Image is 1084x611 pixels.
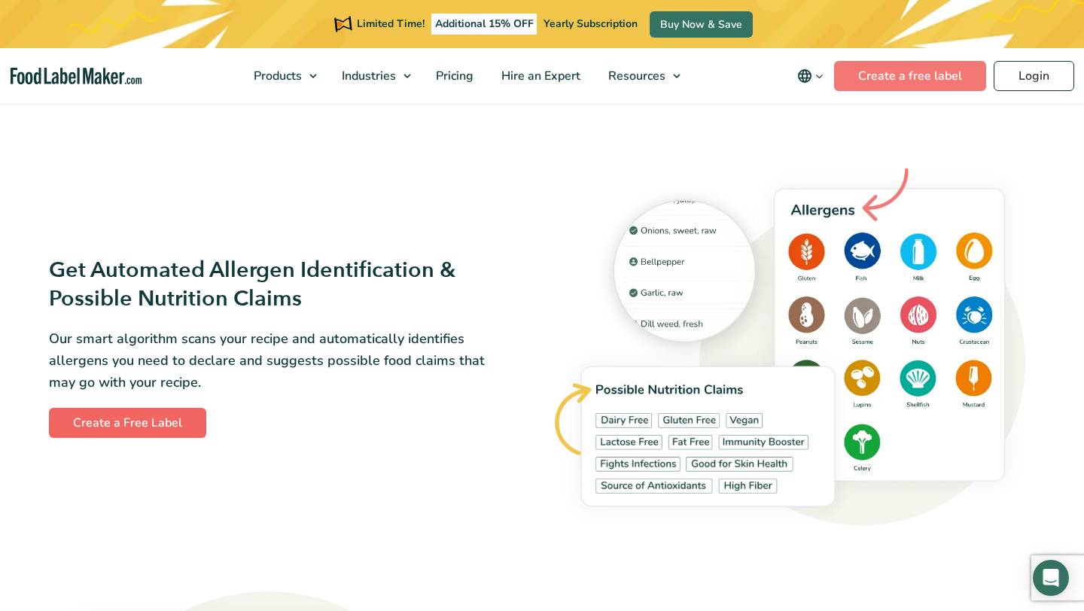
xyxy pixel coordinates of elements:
[422,48,484,104] a: Pricing
[49,408,206,438] a: Create a Free Label
[328,48,419,104] a: Industries
[357,17,425,31] span: Limited Time!
[604,68,667,84] span: Resources
[1033,560,1069,596] div: Open Intercom Messenger
[650,11,753,38] a: Buy Now & Save
[49,257,485,313] h3: Get Automated Allergen Identification & Possible Nutrition Claims
[595,48,688,104] a: Resources
[249,68,303,84] span: Products
[49,328,485,393] p: Our smart algorithm scans your recipe and automatically identifies allergens you need to declare ...
[497,68,582,84] span: Hire an Expert
[544,17,638,31] span: Yearly Subscription
[431,14,537,35] span: Additional 15% OFF
[337,68,397,84] span: Industries
[431,68,475,84] span: Pricing
[240,48,324,104] a: Products
[994,61,1074,91] a: Login
[834,61,986,91] a: Create a free label
[488,48,591,104] a: Hire an Expert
